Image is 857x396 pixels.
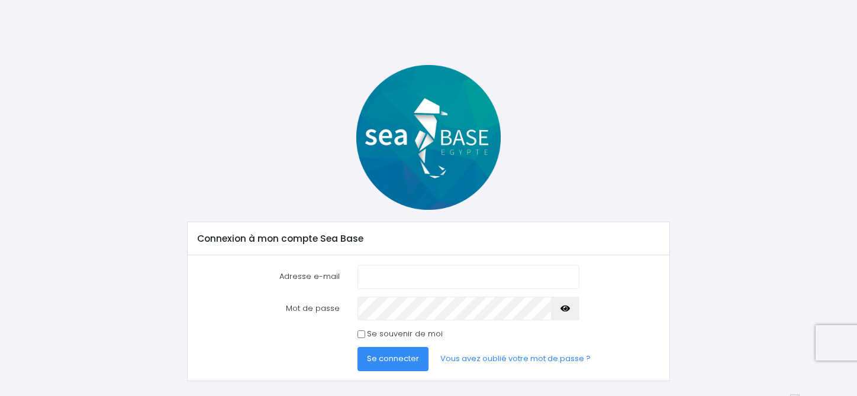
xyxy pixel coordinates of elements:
[189,297,349,320] label: Mot de passe
[189,265,349,288] label: Adresse e-mail
[357,347,428,371] button: Se connecter
[188,222,669,255] div: Connexion à mon compte Sea Base
[367,353,419,364] span: Se connecter
[431,347,600,371] a: Vous avez oublié votre mot de passe ?
[367,328,443,340] label: Se souvenir de moi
